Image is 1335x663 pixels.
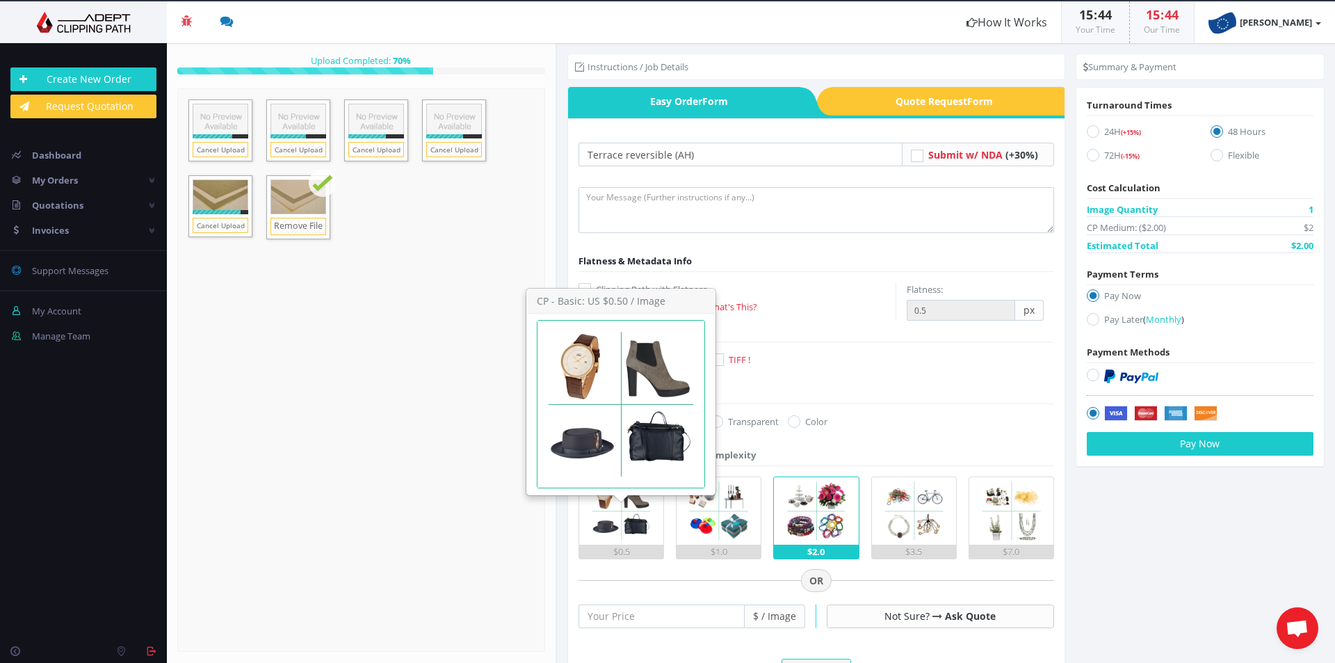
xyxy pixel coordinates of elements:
span: Image Quantity [1087,202,1158,216]
a: Cancel Upload [426,142,482,157]
span: : [1093,6,1098,23]
a: Quote RequestForm [834,87,1065,115]
span: Invoices [32,224,69,237]
label: Keep My Metadata - [578,300,896,314]
img: Securely by Stripe [1104,406,1217,422]
span: Easy Order [568,87,799,115]
div: Upload Completed: [177,54,545,67]
input: Your Price [578,605,745,628]
strong: % [391,54,411,67]
label: Flexible [1211,148,1313,167]
img: 1.png [537,321,704,488]
span: Not Sure? [884,609,930,623]
a: Open de chat [1277,607,1318,649]
i: Form [702,95,728,108]
small: Your Time [1076,24,1115,35]
span: $2.00 [1291,239,1313,253]
span: 44 [1165,6,1179,23]
a: Easy OrderForm [568,87,799,115]
a: Remove File [270,218,326,235]
h3: CP - Basic: US $0.50 / Image [527,289,715,314]
button: Pay Now [1087,432,1313,456]
span: 44 [1098,6,1112,23]
span: Flatness & Metadata Info [578,255,692,267]
img: timthumb.php [1208,8,1236,36]
span: Manage Team [32,330,90,342]
span: (-15%) [1121,152,1140,161]
a: Create New Order [10,67,156,91]
span: My Orders [32,174,78,186]
span: $2 [1304,221,1313,234]
i: Form [967,95,993,108]
img: Adept Graphics [10,12,156,33]
small: Our Time [1144,24,1180,35]
label: 48 Hours [1211,125,1313,143]
span: Estimated Total [1087,239,1158,253]
a: Cancel Upload [270,142,326,157]
div: $7.0 [969,545,1053,559]
span: $ / Image [745,605,805,628]
span: px [1015,300,1044,321]
a: (Monthly) [1143,313,1184,326]
a: Ask Quote [945,609,996,623]
label: Flatness: [907,282,943,296]
span: Turnaround Times [1087,99,1172,111]
label: Clipping Path with Flatness [578,282,896,296]
a: How It Works [953,1,1061,43]
span: Submit w/ NDA [928,148,1003,161]
span: 70 [393,54,403,67]
a: What's This? [706,301,757,313]
label: 72H [1087,148,1190,167]
label: Pay Later [1087,312,1313,331]
label: Color [788,415,827,429]
label: 24H [1087,125,1190,143]
a: Cancel Upload [348,142,404,157]
span: TIFF ! [729,353,750,366]
span: (+15%) [1121,128,1141,137]
span: Quotations [32,199,83,211]
a: Cancel Upload [193,218,248,233]
div: $1.0 [677,545,761,559]
img: 1.png [588,477,655,545]
img: 4.png [880,477,948,545]
div: $0.5 [579,545,663,559]
span: Dashboard [32,149,81,161]
a: Request Quotation [10,95,156,118]
span: Payment Methods [1087,346,1170,358]
span: Cost Calculation [1087,182,1160,194]
div: Choose Image Complexity [578,448,756,462]
span: 15 [1146,6,1160,23]
label: Transparent [711,415,779,429]
div: $2.0 [774,545,858,559]
span: Monthly [1146,313,1181,326]
a: [PERSON_NAME] [1195,1,1335,43]
div: $3.5 [872,545,956,559]
span: 15 [1079,6,1093,23]
strong: [PERSON_NAME] [1240,16,1312,29]
img: 5.png [978,477,1045,545]
span: 1 [1309,202,1313,216]
span: Quote Request [834,87,1065,115]
span: : [1160,6,1165,23]
label: Pay Now [1087,289,1313,307]
img: 3.png [783,477,850,545]
li: Instructions / Job Details [575,60,688,74]
a: (-15%) [1121,149,1140,161]
span: Payment Terms [1087,268,1158,280]
span: OR [801,569,832,593]
a: Submit w/ NDA (+30%) [928,148,1038,161]
img: PayPal [1104,369,1158,383]
span: CP Medium: ($2.00) [1087,221,1166,234]
span: (+30%) [1005,148,1038,161]
li: Summary & Payment [1083,60,1176,74]
a: (+15%) [1121,125,1141,138]
input: Your Order Title [578,143,903,166]
span: My Account [32,305,81,317]
span: Support Messages [32,264,108,277]
img: 2.png [685,477,752,545]
a: Cancel Upload [193,142,248,157]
